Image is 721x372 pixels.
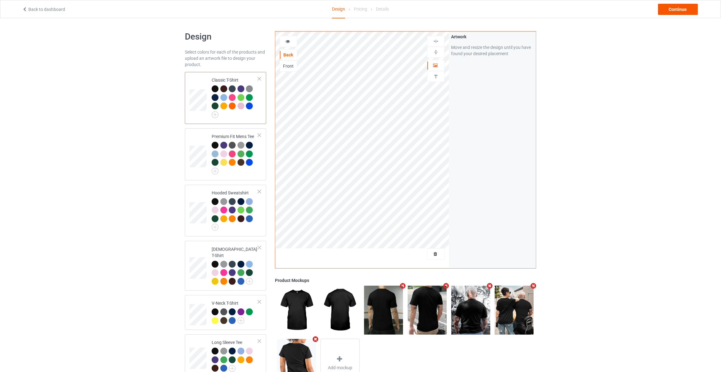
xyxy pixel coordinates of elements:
div: V-Neck T-Shirt [185,295,266,330]
img: svg+xml;base64,PD94bWwgdmVyc2lvbj0iMS4wIiBlbmNvZGluZz0iVVRGLTgiPz4KPHN2ZyB3aWR0aD0iMjJweCIgaGVpZ2... [246,278,253,285]
img: svg+xml;base64,PD94bWwgdmVyc2lvbj0iMS4wIiBlbmNvZGluZz0iVVRGLTgiPz4KPHN2ZyB3aWR0aD0iMjJweCIgaGVpZ2... [238,317,244,324]
div: [DEMOGRAPHIC_DATA] T-Shirt [212,246,258,284]
img: svg+xml;base64,PD94bWwgdmVyc2lvbj0iMS4wIiBlbmNvZGluZz0iVVRGLTgiPz4KPHN2ZyB3aWR0aD0iMjJweCIgaGVpZ2... [212,111,219,118]
img: svg%3E%0A [433,38,439,44]
img: heather_texture.png [238,142,244,149]
i: Remove mockup [399,283,407,289]
img: svg%3E%0A [433,74,439,79]
i: Remove mockup [442,283,450,289]
img: regular.jpg [451,286,490,334]
div: Back [280,52,297,58]
div: Details [376,0,389,18]
img: svg+xml;base64,PD94bWwgdmVyc2lvbj0iMS4wIiBlbmNvZGluZz0iVVRGLTgiPz4KPHN2ZyB3aWR0aD0iMjJweCIgaGVpZ2... [212,224,219,231]
div: [DEMOGRAPHIC_DATA] T-Shirt [185,241,266,291]
i: Remove mockup [312,336,320,342]
div: Long Sleeve Tee [212,339,258,371]
div: Artwork [451,34,534,40]
img: regular.jpg [364,286,403,334]
img: regular.jpg [408,286,447,334]
img: regular.jpg [495,286,534,334]
img: heather_texture.png [246,85,253,92]
img: svg+xml;base64,PD94bWwgdmVyc2lvbj0iMS4wIiBlbmNvZGluZz0iVVRGLTgiPz4KPHN2ZyB3aWR0aD0iMjJweCIgaGVpZ2... [212,168,219,174]
div: Continue [658,4,698,15]
div: Premium Fit Mens Tee [185,128,266,180]
a: Back to dashboard [22,7,65,12]
span: Add mockup [328,365,352,371]
div: Classic T-Shirt [212,77,258,116]
h1: Design [185,31,266,42]
div: V-Neck T-Shirt [212,300,258,323]
i: Remove mockup [530,283,537,289]
div: Move and resize the design until you have found your desired placement [451,44,534,57]
div: Front [280,63,297,69]
img: svg%3E%0A [433,49,439,55]
div: Design [332,0,345,18]
div: Premium Fit Mens Tee [212,133,258,172]
div: Select colors for each of the products and upload an artwork file to design your product. [185,49,266,68]
i: Remove mockup [486,283,494,289]
img: svg+xml;base64,PD94bWwgdmVyc2lvbj0iMS4wIiBlbmNvZGluZz0iVVRGLTgiPz4KPHN2ZyB3aWR0aD0iMjJweCIgaGVpZ2... [229,365,236,372]
div: Pricing [354,0,367,18]
div: Product Mockups [275,277,536,284]
img: regular.jpg [277,286,316,334]
div: Hooded Sweatshirt [185,185,266,237]
div: Classic T-Shirt [185,72,266,124]
img: regular.jpg [320,286,359,334]
div: Hooded Sweatshirt [212,190,258,229]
